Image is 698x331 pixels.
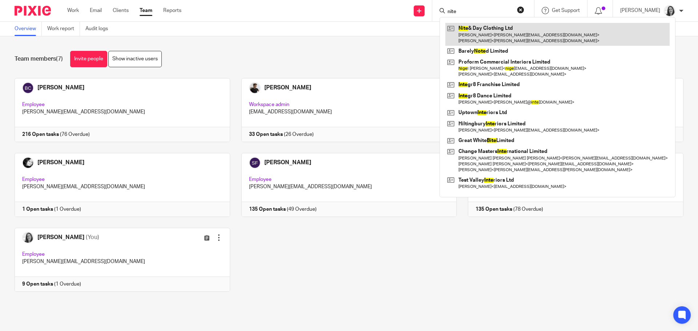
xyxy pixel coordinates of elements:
[113,7,129,14] a: Clients
[15,6,51,16] img: Pixie
[108,51,162,67] a: Show inactive users
[163,7,181,14] a: Reports
[15,22,42,36] a: Overview
[664,5,675,17] img: Sonia%20Thumb.jpeg
[85,22,113,36] a: Audit logs
[90,7,102,14] a: Email
[620,7,660,14] p: [PERSON_NAME]
[47,22,80,36] a: Work report
[552,8,580,13] span: Get Support
[67,7,79,14] a: Work
[70,51,107,67] a: Invite people
[517,6,524,13] button: Clear
[56,56,63,62] span: (7)
[15,55,63,63] h1: Team members
[447,9,512,15] input: Search
[140,7,152,14] a: Team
